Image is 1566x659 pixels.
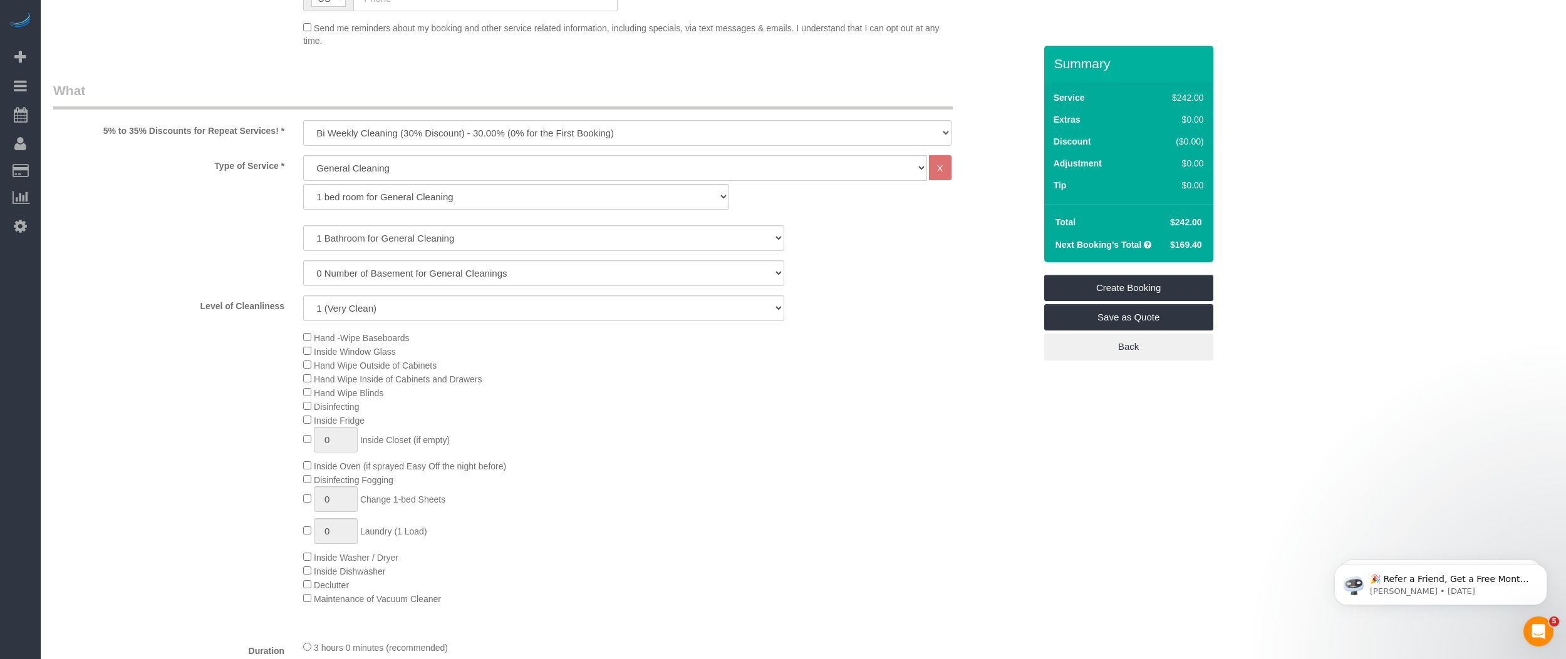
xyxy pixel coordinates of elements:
span: Change 1-bed Sheets [360,494,445,504]
label: Level of Cleanliness [44,295,294,312]
strong: Next Booking's Total [1055,240,1142,250]
legend: What [53,81,953,110]
span: 5 [1549,616,1559,626]
span: Declutter [314,580,349,590]
img: Automaid Logo [8,13,33,30]
div: $0.00 [1146,179,1204,192]
label: Tip [1054,179,1067,192]
label: Duration [44,640,294,657]
div: $0.00 [1146,113,1204,126]
span: Inside Oven (if sprayed Easy Off the night before) [314,461,506,471]
iframe: Intercom live chat [1523,616,1553,646]
span: Inside Fridge [314,416,365,426]
span: Inside Window Glass [314,347,396,357]
div: $0.00 [1146,157,1204,170]
label: 5% to 35% Discounts for Repeat Services! * [44,120,294,137]
span: Inside Washer / Dryer [314,553,398,563]
span: Disinfecting [314,402,359,412]
span: Laundry (1 Load) [360,526,427,536]
span: Send me reminders about my booking and other service related information, including specials, via... [303,23,939,46]
label: Discount [1054,135,1091,148]
span: Maintenance of Vacuum Cleaner [314,594,441,604]
span: Inside Closet (if empty) [360,435,450,445]
span: Hand Wipe Outside of Cabinets [314,360,437,370]
a: Back [1044,334,1213,360]
a: Save as Quote [1044,304,1213,330]
label: Extras [1054,113,1081,126]
strong: Total [1055,217,1076,227]
iframe: Intercom notifications message [1315,538,1566,625]
span: Hand -Wipe Baseboards [314,333,410,343]
span: Hand Wipe Inside of Cabinets and Drawers [314,374,482,384]
span: $242.00 [1170,217,1202,227]
span: Inside Dishwasher [314,566,385,576]
label: Adjustment [1054,157,1102,170]
label: Type of Service * [44,155,294,172]
span: 3 hours 0 minutes (recommended) [314,643,448,653]
label: Service [1054,91,1085,104]
span: $169.40 [1170,240,1202,250]
h3: Summary [1054,56,1207,71]
span: Disinfecting Fogging [314,475,393,485]
div: ($0.00) [1146,135,1204,148]
div: $242.00 [1146,91,1204,104]
span: Hand Wipe Blinds [314,388,383,398]
a: Create Booking [1044,275,1213,301]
